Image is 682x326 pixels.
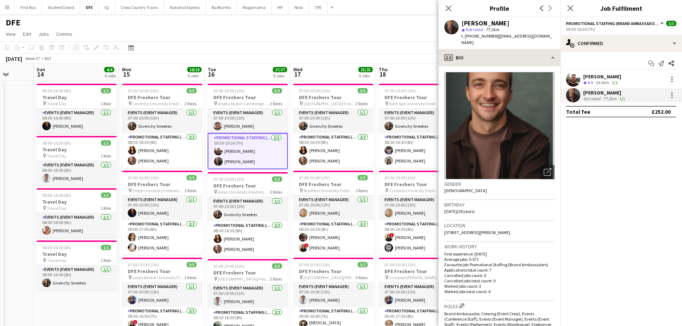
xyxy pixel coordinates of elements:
span: | [EMAIL_ADDRESS][DOMAIN_NAME] [461,33,552,45]
div: BST [44,56,52,61]
span: 07:00-20:00 (13h) [299,88,330,93]
span: 18 [378,70,388,78]
app-card-role: Promotional Staffing (Brand Ambassadors)2/208:30-16:30 (8h)[PERSON_NAME][PERSON_NAME] [122,133,202,168]
span: [DEMOGRAPHIC_DATA] [444,188,487,193]
span: 08:00-16:00 (8h) [42,88,71,93]
button: TPE [309,0,328,14]
span: Promotional Staffing (Brand Ambassadors) [566,21,659,26]
span: 2 Roles [270,101,282,106]
button: First Bus [15,0,42,14]
app-skills-label: 1/1 [619,96,625,101]
div: [PERSON_NAME] [583,73,621,80]
h3: DFE Freshers Tour [379,94,459,101]
div: [PERSON_NAME] [461,20,509,26]
span: 07:00-20:00 (13h) [384,262,416,267]
span: Not rated [466,27,483,32]
app-job-card: 08:00-16:00 (8h)1/1Travel Day Travel Day1 RoleEvents (Event Manager)1/108:00-16:00 (8h)[PERSON_NAME] [37,84,117,133]
h3: DFE Freshers Tour [379,268,459,274]
app-job-card: 08:00-16:00 (8h)1/1Travel Day Travel Day1 RoleEvents (Event Manager)1/108:00-16:00 (8h)[PERSON_NAME] [37,188,117,238]
button: Nido [289,0,309,14]
span: 07:00-20:00 (13h) [128,88,159,93]
h3: DFE Freshers Tour [379,181,459,188]
span: Edit [23,31,31,37]
app-card-role: Promotional Staffing (Brand Ambassadors)2/208:30-16:30 (8h)[PERSON_NAME][PERSON_NAME] [293,133,373,168]
h3: DFE Freshers Tour [208,94,288,101]
div: 07:00-20:00 (13h)3/3DFE Freshers Tour Aston University Freshers Fair2 RolesEvents (Event Manager)... [208,172,288,256]
app-card-role: Events (Event Manager)1/107:00-20:00 (13h)[PERSON_NAME] [379,283,459,307]
span: 1 Role [101,205,111,211]
span: Cumbria University Freshers Fair [389,188,441,193]
h3: Roles [444,302,555,310]
button: StudentCrowd [42,0,80,14]
p: Cancelled jobs total count: 0 [444,278,555,283]
app-job-card: 07:00-20:00 (13h)3/3DFE Freshers Tour Exeter University Freshers Fair2 RolesEvents (Event Manager... [122,171,202,255]
div: Not rated [583,96,602,101]
app-card-role: Promotional Staffing (Brand Ambassadors)2/209:00-17:00 (8h)[PERSON_NAME][PERSON_NAME] [122,220,202,255]
app-card-role: Promotional Staffing (Brand Ambassadors)2/208:30-16:30 (8h)[PERSON_NAME][PERSON_NAME] [379,133,459,168]
app-card-role: Promotional Staffing (Brand Ambassadors)2/208:30-16:30 (8h)![PERSON_NAME][PERSON_NAME] [379,220,459,255]
app-job-card: 08:00-16:00 (8h)1/1Travel Day Travel Day1 RoleEvents (Event Manager)1/108:00-16:00 (8h)Givenchy S... [37,240,117,290]
span: 1 Role [101,101,111,106]
span: 07:00-20:00 (13h) [128,175,159,180]
span: Week 37 [24,56,42,61]
app-card-role: Events (Event Manager)1/108:00-16:00 (8h)Givenchy Sneekes [37,266,117,290]
p: Worked jobs count: 3 [444,283,555,289]
a: Edit [20,29,34,39]
h1: DFE [6,17,20,28]
span: 3/3 [272,176,282,182]
h3: Job Fulfilment [560,4,682,13]
h3: Birthday [444,201,555,208]
span: 16 [207,70,216,78]
app-card-role: Events (Event Manager)1/108:00-16:00 (8h)[PERSON_NAME] [37,213,117,238]
button: National Express [164,0,206,14]
button: Cross Country Trains [115,0,164,14]
span: 2 Roles [270,276,282,282]
app-job-card: 07:00-20:00 (13h)3/3DFE Freshers Tour Bath Spa University Freshers Fair2 RolesEvents (Event Manag... [379,84,459,168]
app-job-card: 07:00-20:00 (13h)3/3DFE Freshers Tour Anglia Ruskin Cambridge Freshers Fair2 RolesEvents (Event M... [208,84,288,169]
h3: DFE Freshers Tour [122,94,202,101]
span: Travel Day [47,101,67,106]
span: 3/3 [187,262,197,267]
p: Cancelled jobs count: 0 [444,273,555,278]
a: View [3,29,19,39]
app-skills-label: 1/1 [612,80,618,85]
span: ! [133,320,137,324]
app-card-role: Events (Event Manager)1/107:00-20:00 (13h)Givenchy Sneekes [379,109,459,133]
span: Wed [293,66,303,73]
span: Coventry University Freshers Fair [132,101,184,106]
app-card-role: Events (Event Manager)1/107:00-20:00 (13h)[PERSON_NAME] [293,283,373,307]
app-job-card: 07:00-20:00 (13h)3/3DFE Freshers Tour Coventry University Freshers Fair2 RolesEvents (Event Manag... [122,84,202,168]
span: [GEOGRAPHIC_DATA] Freshers Fair [304,101,355,106]
span: 07:00-20:00 (13h) [213,263,245,269]
span: Jobs [38,31,49,37]
div: 07:00-20:00 (13h)3/3DFE Freshers Tour [GEOGRAPHIC_DATA] Freshers Fair2 RolesEvents (Event Manager... [293,84,373,168]
img: Crew avatar or photo [444,72,555,179]
span: 2 Roles [184,275,197,280]
span: Exeter University Freshers Fair [132,188,184,193]
div: £252.00 [652,108,671,115]
p: Favourite job: Promotional Staffing (Brand Ambassadors) [444,262,555,267]
button: HP [272,0,289,14]
span: 08:00-16:00 (8h) [42,140,71,146]
h3: DFE Freshers Tour [293,181,373,188]
h3: DFE Freshers Tour [293,94,373,101]
span: 4.9 [587,80,593,85]
h3: Work history [444,243,555,250]
span: 2 Roles [355,101,368,106]
span: Liverpool [PERSON_NAME] University Freshers Fair [389,275,441,280]
span: 07:00-20:00 (13h) [384,175,416,180]
app-card-role: Events (Event Manager)1/107:00-20:00 (13h)[PERSON_NAME] [208,284,288,308]
span: 2 Roles [270,189,282,195]
span: 07:00-20:00 (13h) [299,175,330,180]
span: [GEOGRAPHIC_DATA] Freshers Fair [218,276,270,282]
app-card-role: Events (Event Manager)1/107:00-20:00 (13h)[PERSON_NAME] [122,196,202,220]
span: 3/3 [358,88,368,93]
span: Thu [379,66,388,73]
span: 2 Roles [184,188,197,193]
div: 07:00-20:00 (13h)3/3DFE Freshers Tour Cumbria University Freshers Fair2 RolesEvents (Event Manage... [379,171,459,255]
button: DFE [80,0,99,14]
div: 64.6km [594,80,610,86]
span: 3/3 [272,88,282,93]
